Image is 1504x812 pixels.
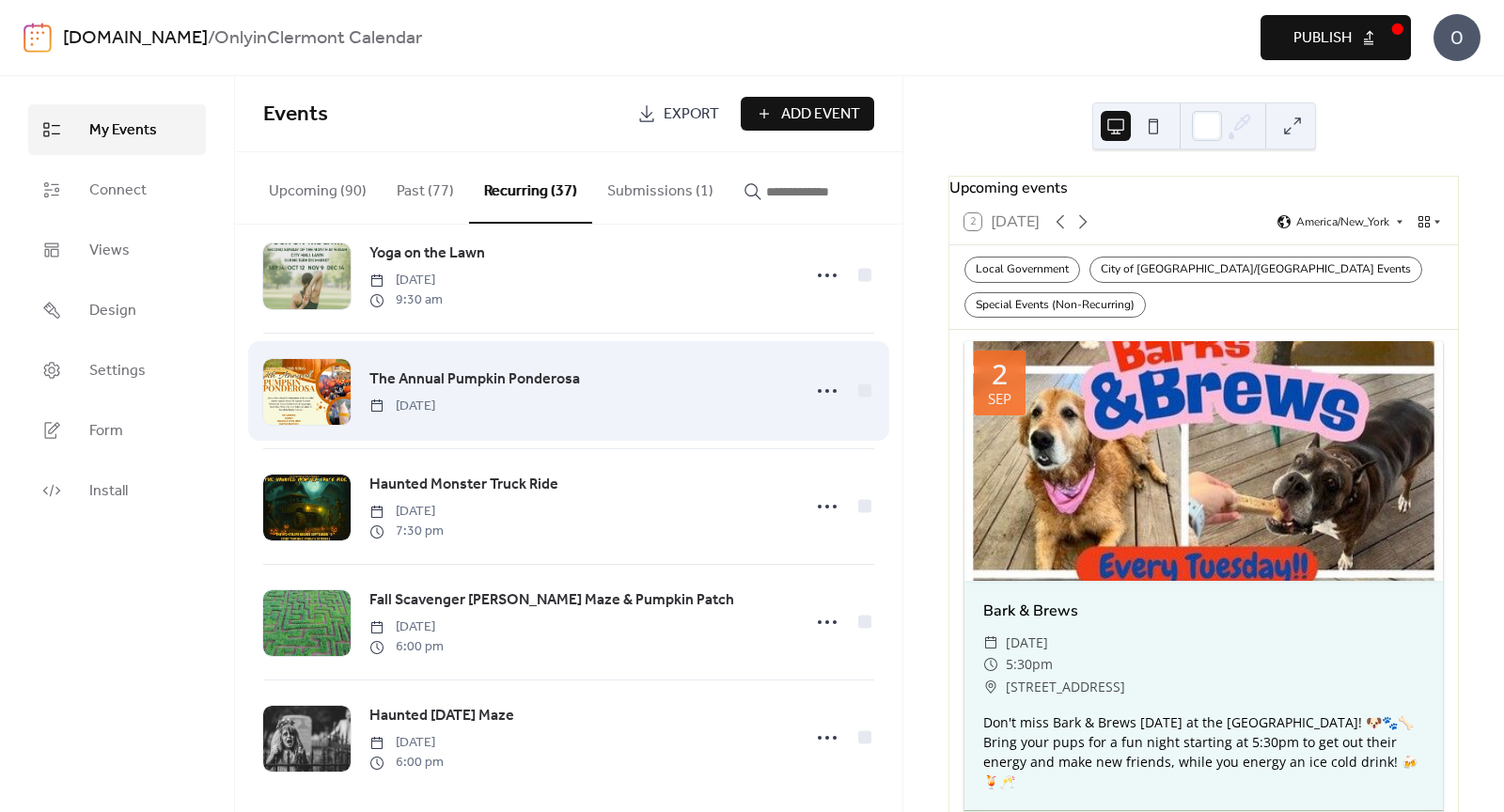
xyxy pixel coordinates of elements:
[369,502,444,522] span: [DATE]
[28,285,206,336] a: Design
[369,368,580,391] span: The Annual Pumpkin Ponderosa
[28,164,206,215] a: Connect
[1006,632,1048,654] span: [DATE]
[369,367,580,392] a: The Annual Pumpkin Ponderosa
[369,242,485,265] span: Yoga on the Lawn
[964,600,1443,622] div: Bark & Brews
[1433,14,1480,61] div: O
[369,704,514,728] a: Haunted [DATE] Maze
[469,152,592,224] button: Recurring (37)
[369,397,435,416] span: [DATE]
[89,420,123,443] span: Form
[983,632,998,654] div: ​
[369,589,734,612] span: Fall Scavenger [PERSON_NAME] Maze & Pumpkin Patch
[369,617,444,637] span: [DATE]
[992,360,1008,388] div: 2
[983,653,998,676] div: ​
[28,405,206,456] a: Form
[89,360,146,383] span: Settings
[1006,676,1125,698] span: [STREET_ADDRESS]
[208,21,214,56] b: /
[89,180,147,202] span: Connect
[369,271,443,290] span: [DATE]
[89,240,130,262] span: Views
[949,177,1458,199] div: Upcoming events
[369,733,444,753] span: [DATE]
[369,753,444,773] span: 6:00 pm
[741,97,874,131] button: Add Event
[1089,257,1422,283] div: City of [GEOGRAPHIC_DATA]/[GEOGRAPHIC_DATA] Events
[592,152,728,222] button: Submissions (1)
[1296,216,1389,227] span: America/New_York
[63,21,208,56] a: [DOMAIN_NAME]
[623,97,733,131] a: Export
[369,290,443,310] span: 9:30 am
[369,588,734,613] a: Fall Scavenger [PERSON_NAME] Maze & Pumpkin Patch
[1261,15,1411,60] button: Publish
[369,522,444,541] span: 7:30 pm
[28,345,206,396] a: Settings
[369,242,485,266] a: Yoga on the Lawn
[89,300,136,322] span: Design
[28,104,206,155] a: My Events
[254,152,382,222] button: Upcoming (90)
[214,21,422,56] b: OnlyinClermont Calendar
[983,676,998,698] div: ​
[964,292,1146,319] div: Special Events (Non-Recurring)
[369,473,558,497] a: Haunted Monster Truck Ride
[382,152,469,222] button: Past (77)
[89,119,157,142] span: My Events
[263,94,328,135] span: Events
[1006,653,1053,676] span: 5:30pm
[89,480,128,503] span: Install
[28,225,206,275] a: Views
[28,465,206,516] a: Install
[664,103,719,126] span: Export
[964,257,1080,283] div: Local Government
[369,474,558,496] span: Haunted Monster Truck Ride
[781,103,860,126] span: Add Event
[369,705,514,727] span: Haunted [DATE] Maze
[369,637,444,657] span: 6:00 pm
[988,392,1011,406] div: Sep
[1293,27,1352,50] span: Publish
[23,23,52,53] img: logo
[964,712,1443,791] div: Don't miss Bark & Brews [DATE] at the [GEOGRAPHIC_DATA]! 🐶🐾🦴 Bring your pups for a fun night star...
